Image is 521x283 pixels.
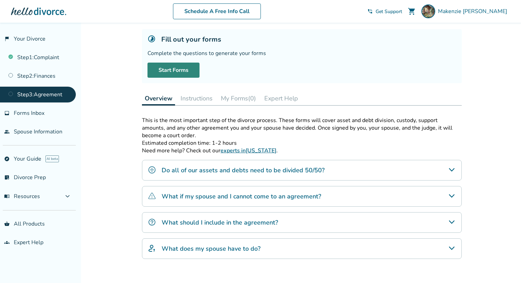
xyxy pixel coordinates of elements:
button: Overview [142,91,175,106]
img: Do all of our assets and debts need to be divided 50/50? [148,166,156,174]
span: list_alt_check [4,175,10,180]
span: explore [4,156,10,162]
img: Makenzie Magaro [421,4,435,18]
button: My Forms(0) [218,91,259,105]
div: Do all of our assets and debts need to be divided 50/50? [142,160,462,181]
button: Expert Help [262,91,301,105]
span: AI beta [45,155,59,162]
span: groups [4,240,10,245]
a: experts in[US_STATE] [221,147,276,154]
span: expand_more [63,192,72,200]
h4: What should I include in the agreement? [162,218,278,227]
img: What should I include in the agreement? [148,218,156,226]
span: menu_book [4,194,10,199]
div: Complete the questions to generate your forms [147,50,456,57]
button: Instructions [178,91,215,105]
span: shopping_basket [4,221,10,227]
a: Start Forms [147,63,200,78]
div: What should I include in the agreement? [142,212,462,233]
div: What if my spouse and I cannot come to an agreement? [142,186,462,207]
img: What if my spouse and I cannot come to an agreement? [148,192,156,200]
a: Schedule A Free Info Call [173,3,261,19]
p: Estimated completion time: 1-2 hours [142,139,462,147]
span: Get Support [376,8,402,15]
span: Resources [4,193,40,200]
span: shopping_cart [408,7,416,15]
span: people [4,129,10,134]
h5: Fill out your forms [161,35,221,44]
h4: What if my spouse and I cannot come to an agreement? [162,192,321,201]
p: This is the most important step of the divorce process. These forms will cover asset and debt div... [142,117,462,139]
a: phone_in_talkGet Support [367,8,402,15]
span: inbox [4,110,10,116]
div: What does my spouse have to do? [142,238,462,259]
h4: What does my spouse have to do? [162,244,260,253]
span: flag_2 [4,36,10,42]
span: Forms Inbox [14,109,44,117]
span: phone_in_talk [367,9,373,14]
h4: Do all of our assets and debts need to be divided 50/50? [162,166,325,175]
iframe: Chat Widget [487,250,521,283]
span: Makenzie [PERSON_NAME] [438,8,510,15]
p: Need more help? Check out our . [142,147,462,154]
img: What does my spouse have to do? [148,244,156,252]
